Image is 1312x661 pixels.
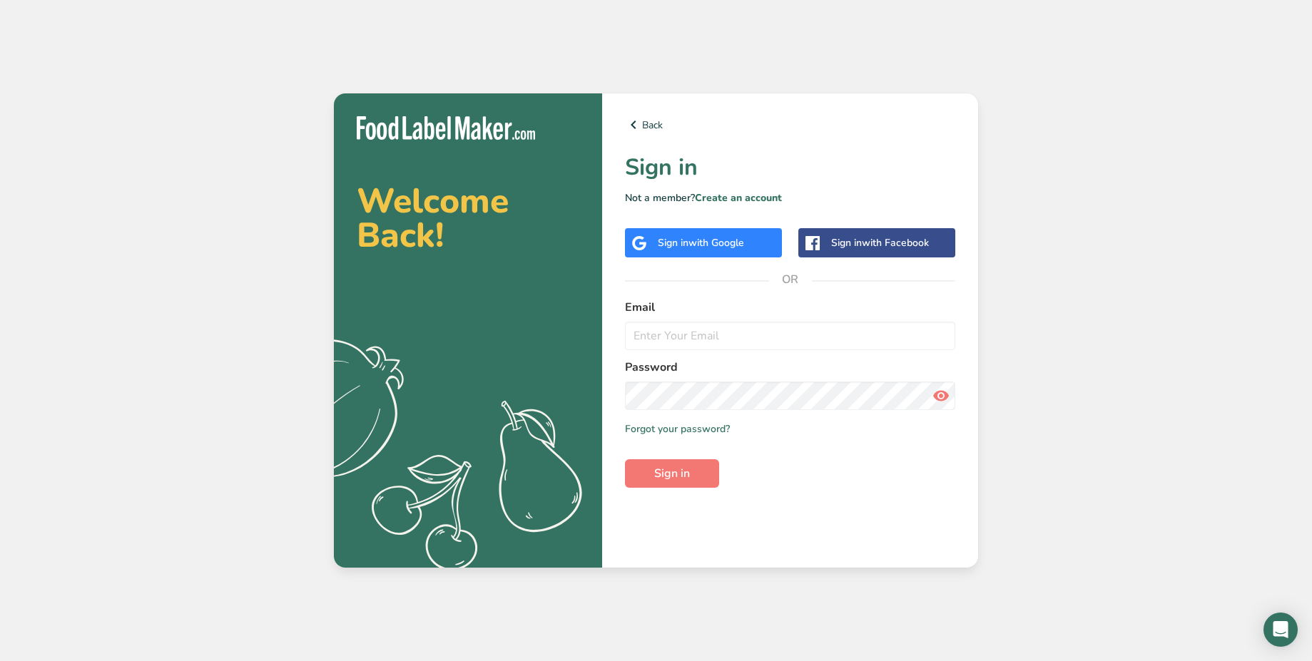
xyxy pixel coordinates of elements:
[357,116,535,140] img: Food Label Maker
[625,116,955,133] a: Back
[769,258,812,301] span: OR
[654,465,690,482] span: Sign in
[625,459,719,488] button: Sign in
[625,322,955,350] input: Enter Your Email
[625,150,955,185] h1: Sign in
[862,236,929,250] span: with Facebook
[357,184,579,252] h2: Welcome Back!
[658,235,744,250] div: Sign in
[831,235,929,250] div: Sign in
[625,190,955,205] p: Not a member?
[625,421,730,436] a: Forgot your password?
[695,191,782,205] a: Create an account
[1263,613,1298,647] div: Open Intercom Messenger
[688,236,744,250] span: with Google
[625,299,955,316] label: Email
[625,359,955,376] label: Password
